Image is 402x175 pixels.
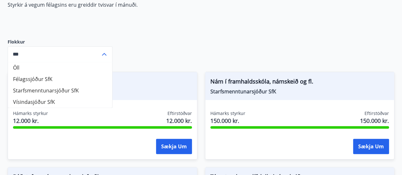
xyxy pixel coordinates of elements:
[166,117,192,125] span: 12.000 kr.
[8,39,112,45] label: Flokkur
[8,85,112,96] li: Starfsmenntunarsjóður SfK
[8,73,112,85] li: Félagssjóður SfK
[167,110,192,117] span: Eftirstöðvar
[156,139,192,154] button: Sækja um
[210,110,245,117] span: Hámarks styrkur
[8,96,112,108] li: Vísindasjóður SfK
[353,139,389,154] button: Sækja um
[8,62,112,73] li: Öll
[210,77,389,88] span: Nám í framhaldsskóla, námskeið og fl.
[210,88,389,95] span: Starfsmenntunarsjóður SfK
[13,110,48,117] span: Hámarks styrkur
[8,1,308,8] p: Styrkir á vegum félagsins eru greiddir tvisvar í mánuði.
[13,117,48,125] span: 12.000 kr.
[365,110,389,117] span: Eftirstöðvar
[210,117,245,125] span: 150.000 kr.
[360,117,389,125] span: 150.000 kr.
